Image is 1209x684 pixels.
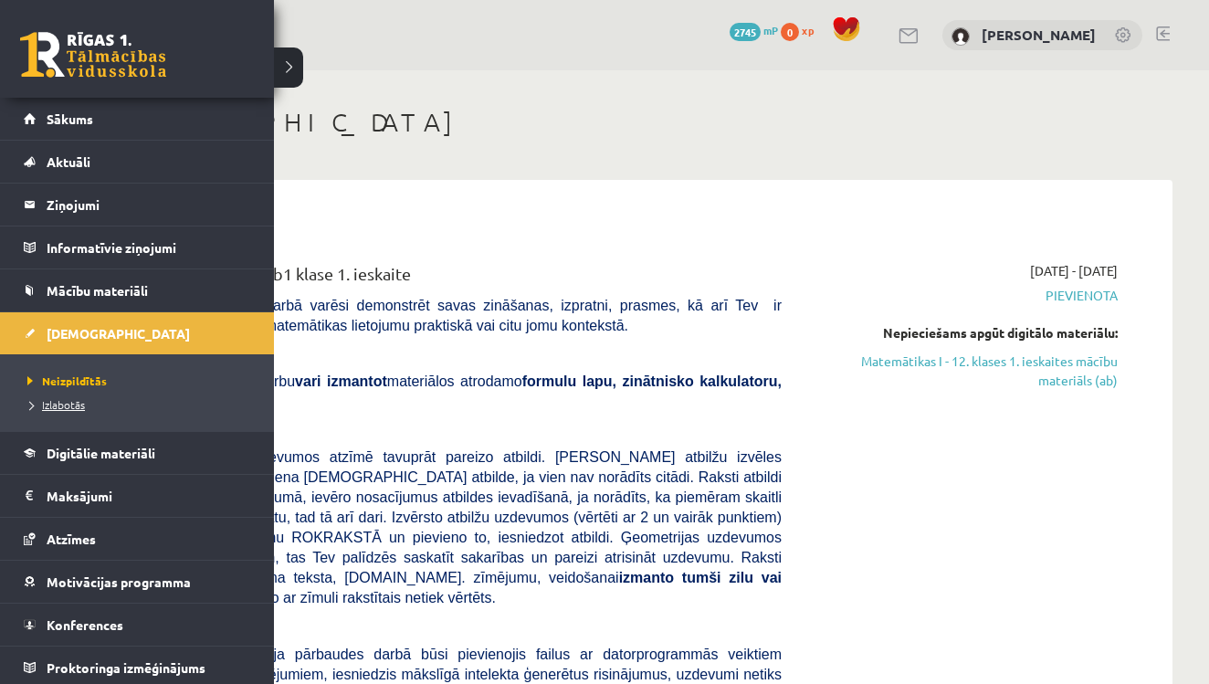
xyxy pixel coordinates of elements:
[47,659,205,676] span: Proktoringa izmēģinājums
[24,141,251,183] a: Aktuāli
[809,286,1118,305] span: Pievienota
[24,312,251,354] a: [DEMOGRAPHIC_DATA]
[47,325,190,342] span: [DEMOGRAPHIC_DATA]
[137,449,782,605] span: Atbilžu izvēles uzdevumos atzīmē tavuprāt pareizo atbildi. [PERSON_NAME] atbilžu izvēles uzdevuma...
[24,518,251,560] a: Atzīmes
[982,26,1096,44] a: [PERSON_NAME]
[47,475,251,517] legend: Maksājumi
[781,23,799,41] span: 0
[47,226,251,268] legend: Informatīvie ziņojumi
[809,323,1118,342] div: Nepieciešams apgūt digitālo materiālu:
[47,445,155,461] span: Digitālie materiāli
[24,561,251,603] a: Motivācijas programma
[295,374,387,389] b: vari izmantot
[47,531,96,547] span: Atzīmes
[730,23,778,37] a: 2745 mP
[23,396,256,413] a: Izlabotās
[802,23,814,37] span: xp
[110,107,1172,138] h1: [DEMOGRAPHIC_DATA]
[137,298,782,333] span: [PERSON_NAME] darbā varēsi demonstrēt savas zināšanas, izpratni, prasmes, kā arī Tev ir iespēja d...
[24,269,251,311] a: Mācību materiāli
[809,352,1118,390] a: Matemātikas I - 12. klases 1. ieskaites mācību materiāls (ab)
[47,282,148,299] span: Mācību materiāli
[1030,261,1118,280] span: [DATE] - [DATE]
[47,574,191,590] span: Motivācijas programma
[23,397,85,412] span: Izlabotās
[137,374,782,409] span: Veicot pārbaudes darbu materiālos atrodamo
[47,616,123,633] span: Konferences
[951,27,970,46] img: Gunita Juškeviča
[23,373,256,389] a: Neizpildītās
[763,23,778,37] span: mP
[47,110,93,127] span: Sākums
[47,184,251,226] legend: Ziņojumi
[24,226,251,268] a: Informatīvie ziņojumi
[24,475,251,517] a: Maksājumi
[24,184,251,226] a: Ziņojumi
[137,261,782,295] div: Matemātika JK 12.b1 klase 1. ieskaite
[20,32,166,78] a: Rīgas 1. Tālmācības vidusskola
[730,23,761,41] span: 2745
[23,374,107,388] span: Neizpildītās
[24,604,251,646] a: Konferences
[24,432,251,474] a: Digitālie materiāli
[24,98,251,140] a: Sākums
[619,570,674,585] b: izmanto
[47,153,90,170] span: Aktuāli
[781,23,823,37] a: 0 xp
